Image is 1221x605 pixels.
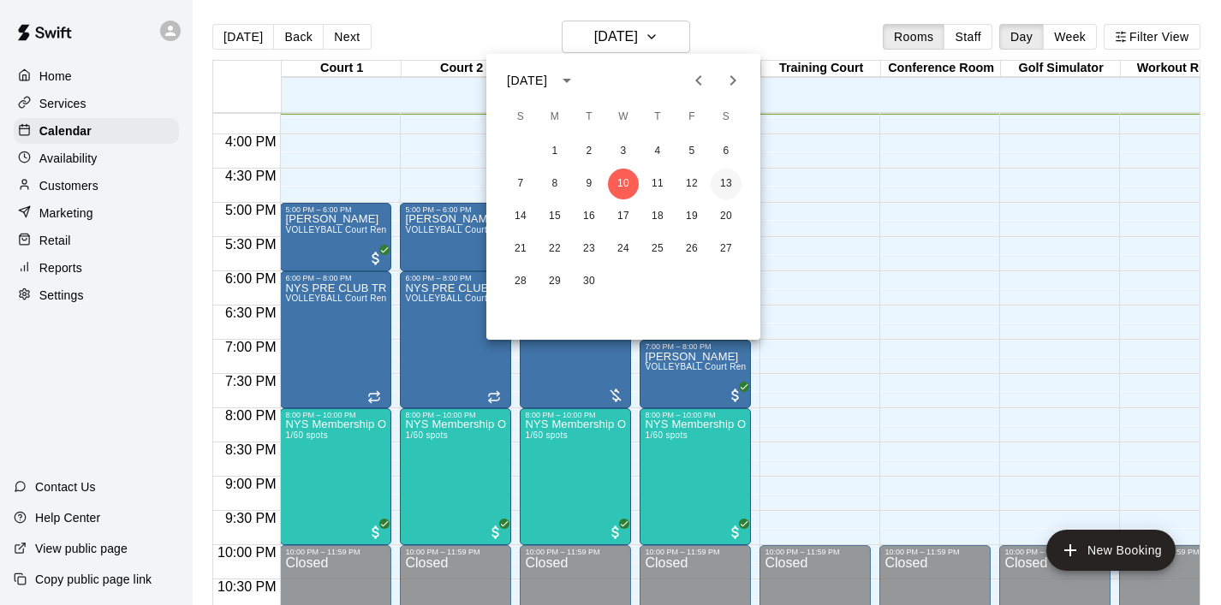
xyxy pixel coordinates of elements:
[539,100,570,134] span: Monday
[539,169,570,199] button: 8
[574,266,605,297] button: 30
[642,169,673,199] button: 11
[642,136,673,167] button: 4
[642,201,673,232] button: 18
[676,169,707,199] button: 12
[711,169,742,199] button: 13
[642,234,673,264] button: 25
[682,63,716,98] button: Previous month
[574,234,605,264] button: 23
[676,201,707,232] button: 19
[539,266,570,297] button: 29
[574,100,605,134] span: Tuesday
[711,234,742,264] button: 27
[505,169,536,199] button: 7
[676,100,707,134] span: Friday
[507,72,547,90] div: [DATE]
[574,136,605,167] button: 2
[608,169,639,199] button: 10
[711,100,742,134] span: Saturday
[608,136,639,167] button: 3
[711,136,742,167] button: 6
[505,266,536,297] button: 28
[539,234,570,264] button: 22
[716,63,750,98] button: Next month
[676,136,707,167] button: 5
[608,201,639,232] button: 17
[552,66,581,95] button: calendar view is open, switch to year view
[676,234,707,264] button: 26
[608,234,639,264] button: 24
[711,201,742,232] button: 20
[539,136,570,167] button: 1
[642,100,673,134] span: Thursday
[574,169,605,199] button: 9
[505,234,536,264] button: 21
[505,100,536,134] span: Sunday
[574,201,605,232] button: 16
[539,201,570,232] button: 15
[505,201,536,232] button: 14
[608,100,639,134] span: Wednesday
